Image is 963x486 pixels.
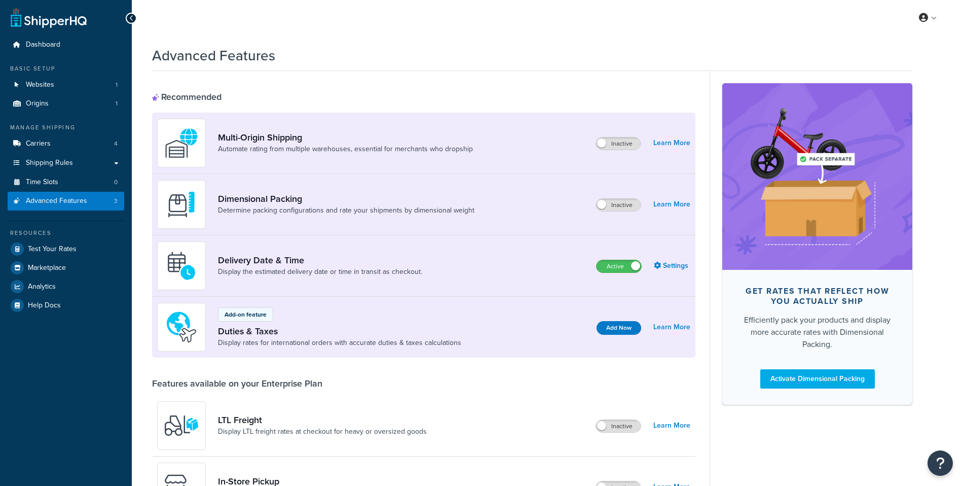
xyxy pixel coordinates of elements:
[218,132,473,143] a: Multi-Origin Shipping
[8,296,124,315] a: Help Docs
[8,173,124,192] li: Time Slots
[152,91,221,102] div: Recommended
[26,159,73,167] span: Shipping Rules
[218,205,474,216] a: Determine packing configurations and rate your shipments by dimensional weight
[596,420,641,432] label: Inactive
[597,321,641,335] button: Add Now
[114,178,118,187] span: 0
[26,41,60,49] span: Dashboard
[8,134,124,153] li: Carriers
[8,76,124,94] a: Websites1
[26,197,87,205] span: Advanced Features
[8,154,124,172] a: Shipping Rules
[218,144,473,154] a: Automate rating from multiple warehouses, essential for merchants who dropship
[8,64,124,73] div: Basic Setup
[8,123,124,132] div: Manage Shipping
[164,309,199,345] img: icon-duo-feat-landed-cost-7136b061.png
[114,140,118,148] span: 4
[738,314,896,351] div: Efficiently pack your products and display more accurate rates with Dimensional Packing.
[8,229,124,237] div: Resources
[26,178,58,187] span: Time Slots
[116,99,118,108] span: 1
[653,419,690,433] a: Learn More
[8,94,124,113] li: Origins
[164,125,199,161] img: WatD5o0RtDAAAAAElFTkSuQmCC
[164,248,199,284] img: gfkeb5ejjkALwAAAABJRU5ErkJggg==
[597,260,641,272] label: Active
[596,199,641,211] label: Inactive
[8,259,124,277] a: Marketplace
[653,197,690,212] a: Learn More
[653,320,690,334] a: Learn More
[8,94,124,113] a: Origins1
[164,187,199,222] img: DTVBYsAAAAAASUVORK5CYII=
[28,245,77,254] span: Test Your Rates
[218,338,461,348] a: Display rates for international orders with accurate duties & taxes calculations
[225,310,267,319] p: Add-on feature
[8,240,124,258] a: Test Your Rates
[152,46,275,65] h1: Advanced Features
[8,134,124,153] a: Carriers4
[218,326,461,337] a: Duties & Taxes
[28,301,61,310] span: Help Docs
[116,81,118,89] span: 1
[654,259,690,273] a: Settings
[596,137,641,150] label: Inactive
[26,140,51,148] span: Carriers
[8,36,124,54] a: Dashboard
[218,414,427,426] a: LTL Freight
[8,76,124,94] li: Websites
[928,450,953,476] button: Open Resource Center
[28,283,56,291] span: Analytics
[8,277,124,296] a: Analytics
[164,408,199,443] img: y79ZsPf0fXUFUhFXDzUgf+ktZg5F2+ohG75+v3d2s1D9TjoU8PiyCIluIjV41seZevKCRuEjTPPOKHJsQcmKCXGdfprl3L4q7...
[8,192,124,211] li: Advanced Features
[8,192,124,211] a: Advanced Features3
[28,264,66,272] span: Marketplace
[218,427,427,437] a: Display LTL freight rates at checkout for heavy or oversized goods
[114,197,118,205] span: 3
[738,286,896,306] div: Get rates that reflect how you actually ship
[737,98,897,255] img: feature-image-dim-d40ad3071a2b3c8e08177464837368e35600d3c5e73b18a22c1e4bb210dc32ac.png
[218,255,422,266] a: Delivery Date & Time
[218,267,422,277] a: Display the estimated delivery date or time in transit as checkout.
[218,193,474,204] a: Dimensional Packing
[152,378,322,389] div: Features available on your Enterprise Plan
[26,81,54,89] span: Websites
[8,173,124,192] a: Time Slots0
[653,136,690,150] a: Learn More
[26,99,49,108] span: Origins
[760,369,875,389] a: Activate Dimensional Packing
